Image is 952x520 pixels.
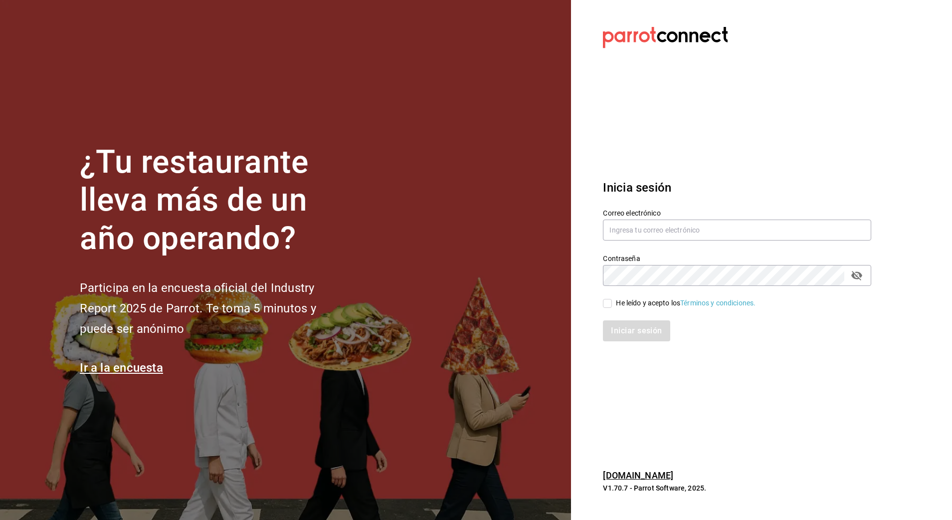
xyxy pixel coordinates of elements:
h3: Inicia sesión [603,179,871,197]
div: He leído y acepto los [616,298,756,308]
a: [DOMAIN_NAME] [603,470,673,481]
a: Términos y condiciones. [680,299,756,307]
input: Ingresa tu correo electrónico [603,220,871,241]
h2: Participa en la encuesta oficial del Industry Report 2025 de Parrot. Te toma 5 minutos y puede se... [80,278,349,339]
a: Ir a la encuesta [80,361,163,375]
h1: ¿Tu restaurante lleva más de un año operando? [80,143,349,258]
button: passwordField [848,267,865,284]
p: V1.70.7 - Parrot Software, 2025. [603,483,871,493]
label: Contraseña [603,255,871,261]
label: Correo electrónico [603,209,871,216]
